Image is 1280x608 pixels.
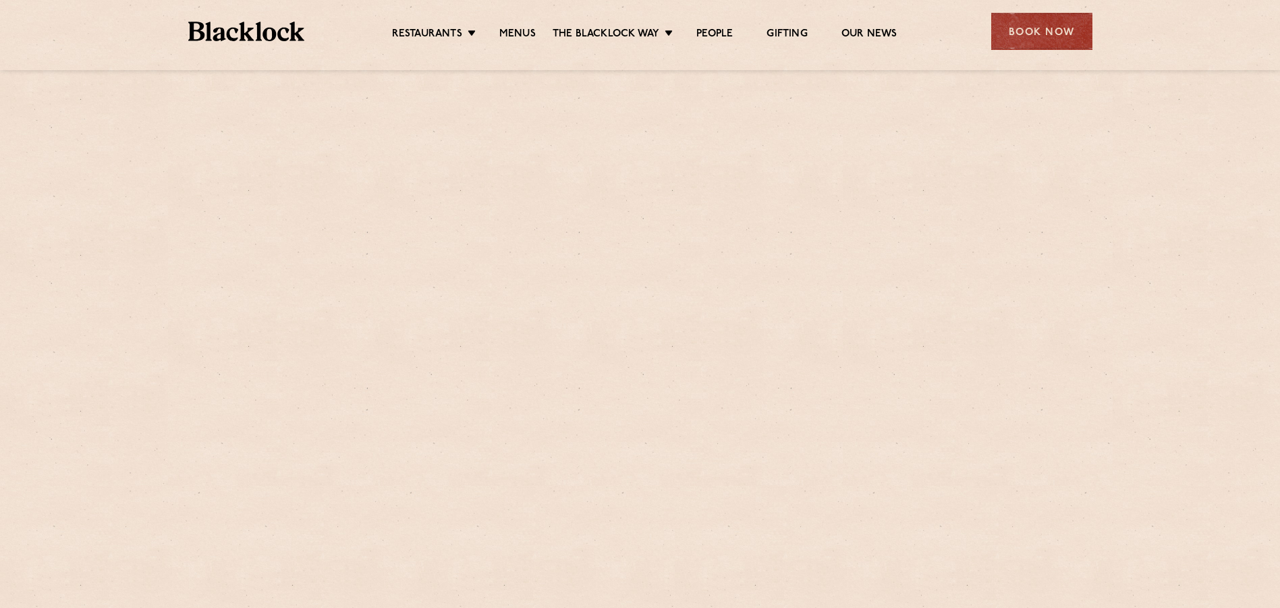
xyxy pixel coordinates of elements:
[841,28,897,43] a: Our News
[188,22,305,41] img: BL_Textured_Logo-footer-cropped.svg
[767,28,807,43] a: Gifting
[392,28,462,43] a: Restaurants
[553,28,659,43] a: The Blacklock Way
[991,13,1092,50] div: Book Now
[499,28,536,43] a: Menus
[696,28,733,43] a: People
